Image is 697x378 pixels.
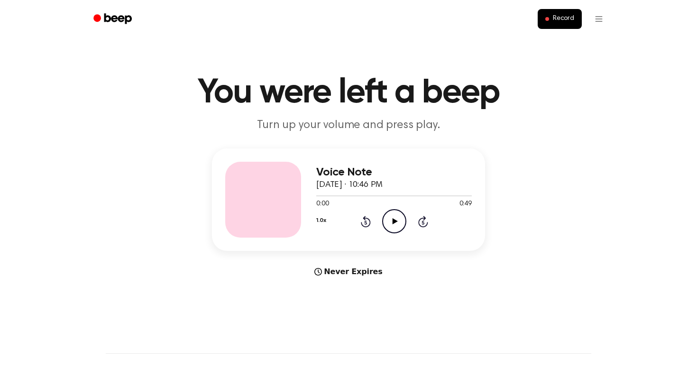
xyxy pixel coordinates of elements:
[316,166,472,179] h3: Voice Note
[316,199,329,209] span: 0:00
[87,10,140,28] a: Beep
[316,212,326,229] button: 1.0x
[553,15,574,23] span: Record
[106,76,591,110] h1: You were left a beep
[212,266,485,277] div: Never Expires
[459,199,472,209] span: 0:49
[316,181,383,189] span: [DATE] · 10:46 PM
[587,8,610,30] button: Open menu
[538,9,582,29] button: Record
[166,118,531,133] p: Turn up your volume and press play.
